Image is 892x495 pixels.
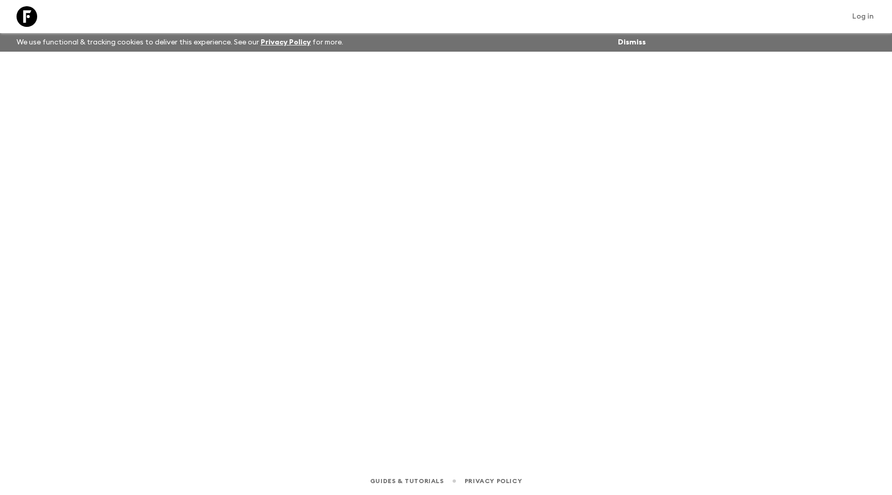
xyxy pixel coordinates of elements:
a: Privacy Policy [261,39,311,46]
p: We use functional & tracking cookies to deliver this experience. See our for more. [12,33,347,52]
a: Privacy Policy [465,475,522,487]
a: Guides & Tutorials [370,475,444,487]
button: Dismiss [615,35,648,50]
a: Log in [847,9,880,24]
